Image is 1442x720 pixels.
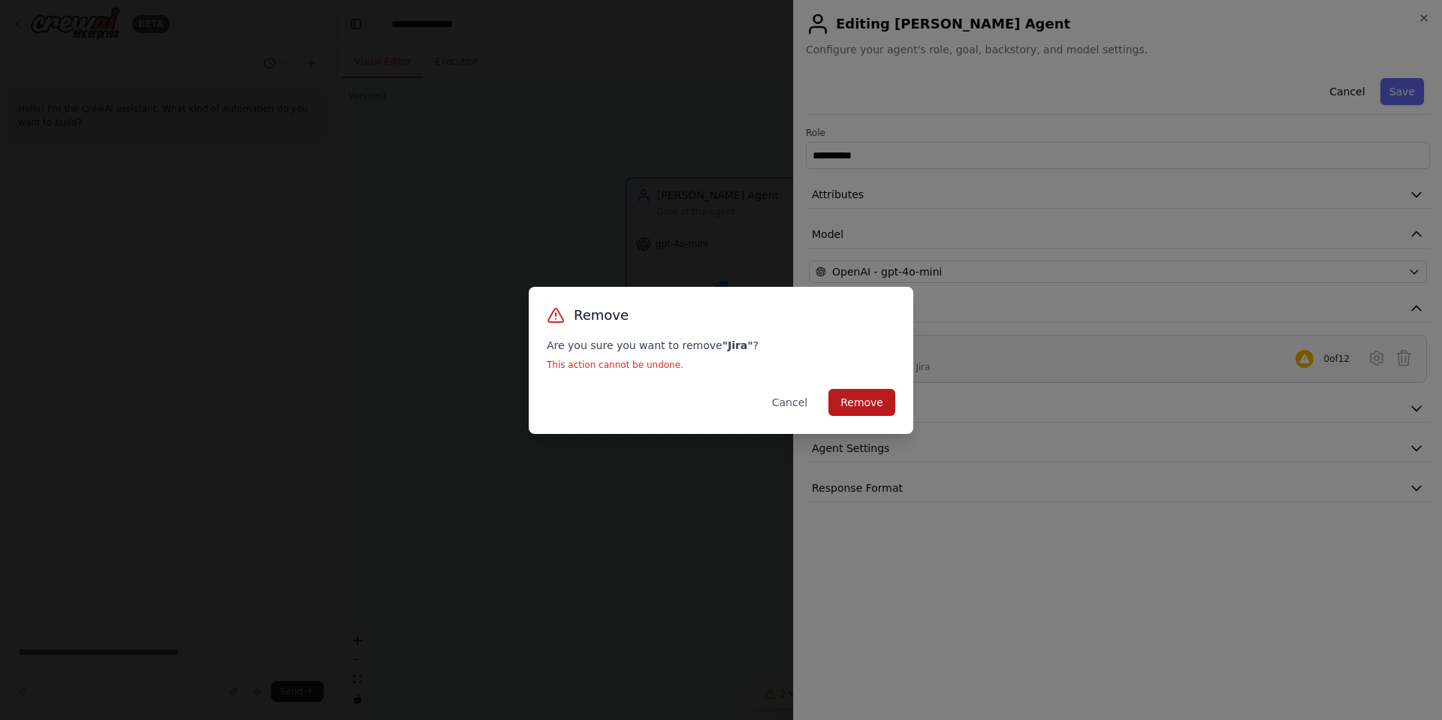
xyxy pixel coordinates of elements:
h3: Remove [574,305,629,326]
p: Are you sure you want to remove ? [547,338,895,353]
button: Cancel [760,389,819,416]
button: Remove [828,389,895,416]
strong: " Jira " [723,339,753,351]
p: This action cannot be undone. [547,359,895,371]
